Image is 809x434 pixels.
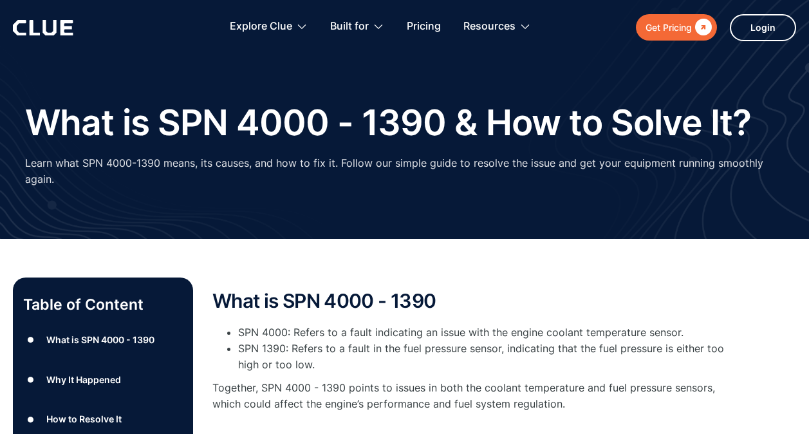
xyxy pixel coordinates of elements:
[463,6,531,47] div: Resources
[730,14,796,41] a: Login
[23,330,39,350] div: ●
[407,6,441,47] a: Pricing
[636,14,717,41] a: Get Pricing
[23,410,39,429] div: ●
[230,6,308,47] div: Explore Clue
[23,294,183,315] p: Table of Content
[692,19,712,35] div: 
[646,19,692,35] div: Get Pricing
[46,411,122,427] div: How to Resolve It
[25,103,752,142] h1: What is SPN 4000 - 1390 & How to Solve It?
[23,370,39,390] div: ●
[46,332,154,348] div: What is SPN 4000 - 1390
[23,410,183,429] a: ●How to Resolve It
[23,370,183,390] a: ●Why It Happened
[46,372,121,388] div: Why It Happened
[212,290,727,312] h2: What is SPN 4000 - 1390
[238,325,727,341] li: SPN 4000: Refers to a fault indicating an issue with the engine coolant temperature sensor.
[25,155,785,187] p: Learn what SPN 4000-1390 means, its causes, and how to fix it. Follow our simple guide to resolve...
[330,6,384,47] div: Built for
[238,341,727,373] li: SPN 1390: Refers to a fault in the fuel pressure sensor, indicating that the fuel pressure is eit...
[230,6,292,47] div: Explore Clue
[23,330,183,350] a: ●What is SPN 4000 - 1390
[212,380,727,412] p: Together, SPN 4000 - 1390 points to issues in both the coolant temperature and fuel pressure sens...
[330,6,369,47] div: Built for
[463,6,516,47] div: Resources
